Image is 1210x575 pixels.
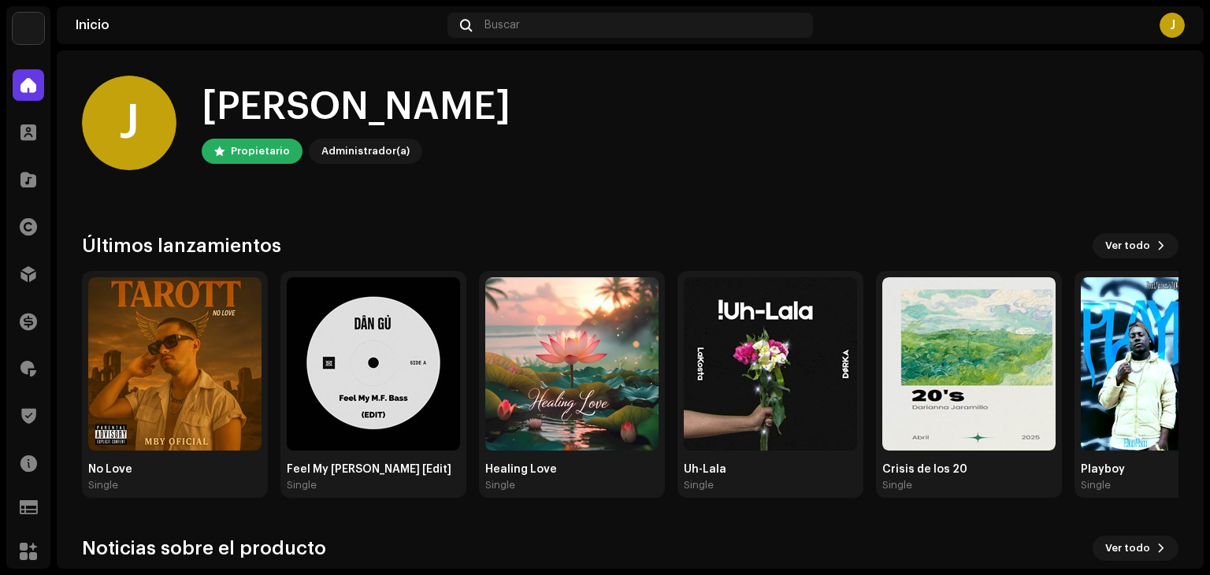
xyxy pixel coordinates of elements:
[88,277,262,451] img: ece8f66b-9196-4cff-a18e-194ffeb3473c
[1093,233,1178,258] button: Ver todo
[287,463,460,476] div: Feel My [PERSON_NAME] [Edit]
[1093,536,1178,561] button: Ver todo
[684,463,857,476] div: Uh-Lala
[484,19,520,32] span: Buscar
[485,463,659,476] div: Healing Love
[287,277,460,451] img: d41d5d3c-b530-4d3f-9480-9bea8d1e44e0
[1105,230,1150,262] span: Ver todo
[82,536,326,561] h3: Noticias sobre el producto
[485,277,659,451] img: 422a1490-3fc7-475e-87f2-814207edbca0
[684,277,857,451] img: b3c3d7b9-b60f-4e82-bce7-5b1913b88ef4
[684,479,714,492] div: Single
[1081,479,1111,492] div: Single
[231,142,290,161] div: Propietario
[76,19,441,32] div: Inicio
[88,463,262,476] div: No Love
[1160,13,1185,38] div: J
[202,82,510,132] div: [PERSON_NAME]
[321,142,410,161] div: Administrador(a)
[882,277,1056,451] img: 60648bd7-07d1-4862-a93b-296483850d3c
[882,463,1056,476] div: Crisis de los 20
[13,13,44,44] img: 12fa97fa-896e-4643-8be8-3e34fc4377cf
[88,479,118,492] div: Single
[287,479,317,492] div: Single
[82,76,176,170] div: J
[82,233,281,258] h3: Últimos lanzamientos
[1105,532,1150,564] span: Ver todo
[485,479,515,492] div: Single
[882,479,912,492] div: Single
